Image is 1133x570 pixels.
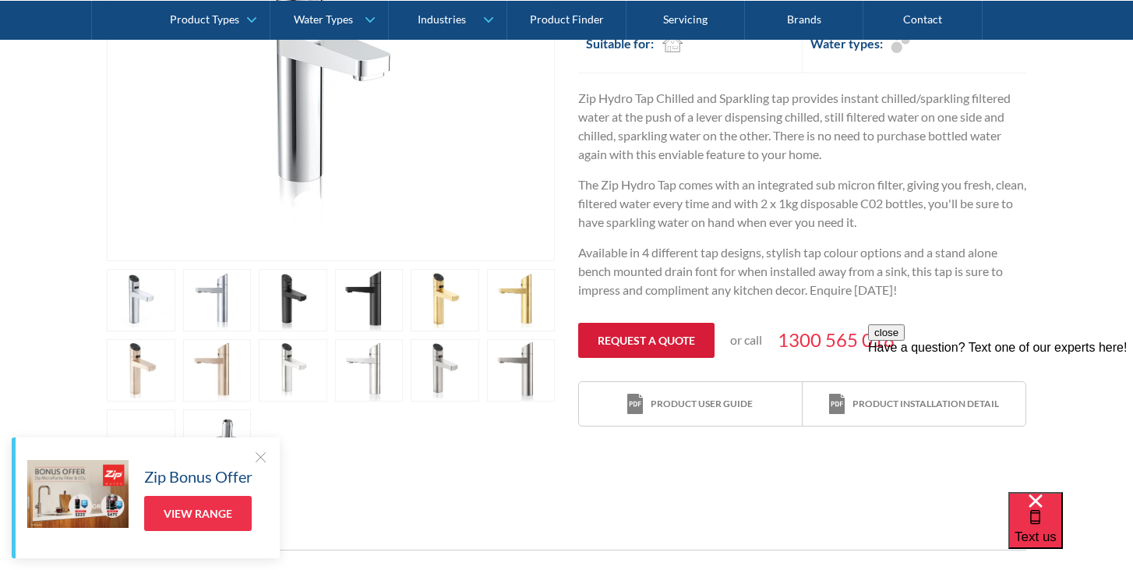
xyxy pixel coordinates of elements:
[803,382,1025,427] a: print iconProduct installation detail
[335,269,404,331] a: open lightbox
[586,34,654,53] h2: Suitable for:
[259,339,327,402] a: open lightbox
[487,269,556,331] a: open lightbox
[27,460,129,528] img: Zip Bonus Offer
[183,339,252,402] a: open lightbox
[578,243,1026,299] p: Available in 4 different tap designs, stylish tap colour options and a stand alone bench mounted ...
[627,394,643,415] img: print icon
[259,269,327,331] a: open lightbox
[183,269,252,331] a: open lightbox
[170,12,239,26] div: Product Types
[294,12,353,26] div: Water Types
[144,465,252,488] h5: Zip Bonus Offer
[829,394,845,415] img: print icon
[411,269,479,331] a: open lightbox
[1008,492,1133,570] iframe: podium webchat widget bubble
[578,89,1026,164] p: Zip Hydro Tap Chilled and Sparkling tap provides instant chilled/sparkling filtered water at the ...
[418,12,466,26] div: Industries
[868,324,1133,512] iframe: podium webchat widget prompt
[335,339,404,402] a: open lightbox
[411,339,479,402] a: open lightbox
[778,326,895,354] a: 1300 565 018
[107,269,175,331] a: open lightbox
[651,397,753,411] div: Product user guide
[107,409,175,472] a: open lightbox
[487,339,556,402] a: open lightbox
[579,382,802,427] a: print iconProduct user guide
[107,339,175,402] a: open lightbox
[144,496,252,531] a: View Range
[730,331,762,349] p: or call
[852,397,999,411] div: Product installation detail
[578,323,715,358] a: Request a quote
[183,409,252,472] a: open lightbox
[578,175,1026,232] p: The Zip Hydro Tap comes with an integrated sub micron filter, giving you fresh, clean, filtered w...
[810,34,883,53] h2: Water types:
